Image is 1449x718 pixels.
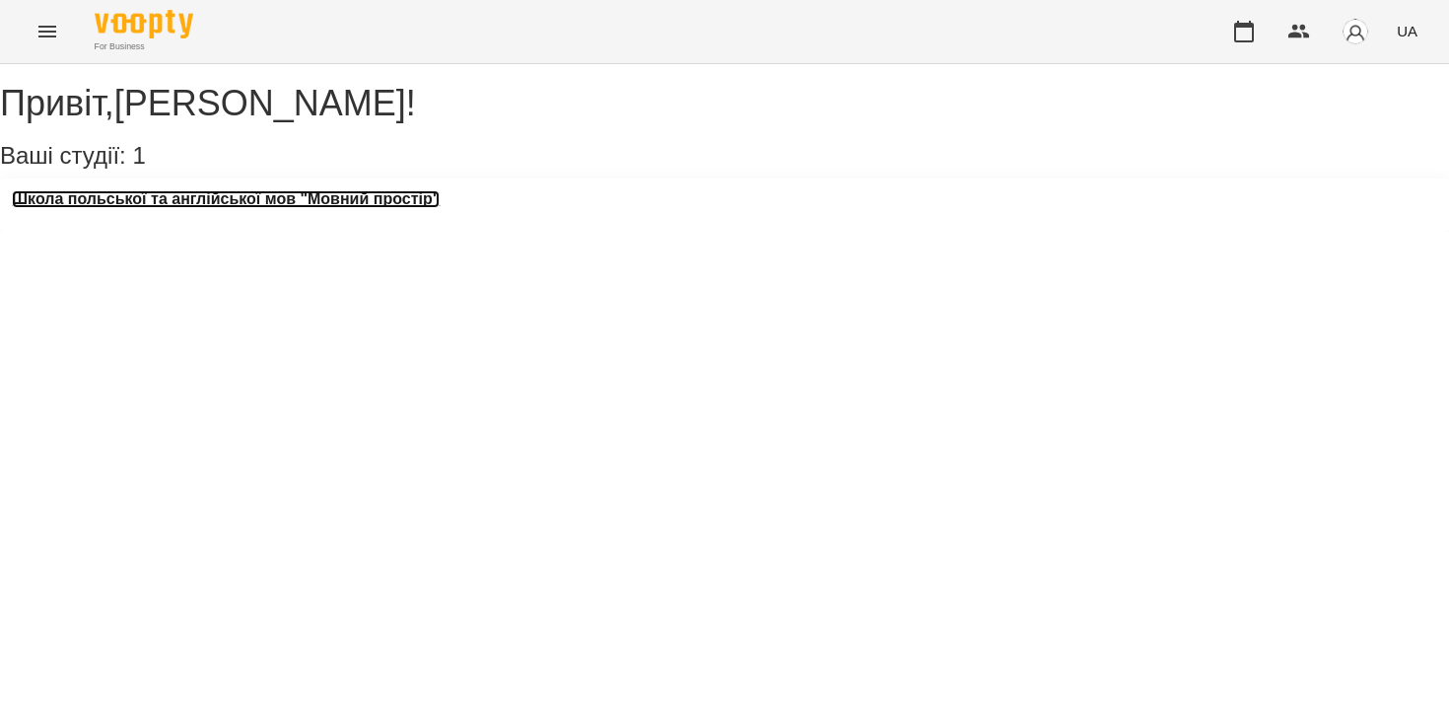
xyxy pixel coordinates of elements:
span: UA [1397,21,1417,41]
span: For Business [95,40,193,53]
button: UA [1389,13,1425,49]
button: Menu [24,8,71,55]
img: Voopty Logo [95,10,193,38]
a: Школа польської та англійської мов "Мовний простір" [12,190,440,208]
span: 1 [132,142,145,169]
img: avatar_s.png [1342,18,1369,45]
